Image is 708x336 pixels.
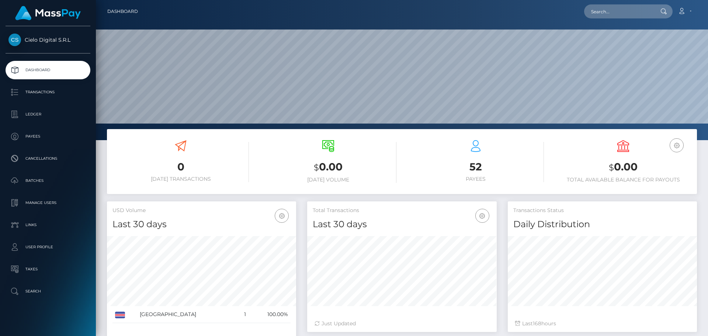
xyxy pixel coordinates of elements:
span: Cielo Digital S.R.L [6,37,90,43]
small: $ [314,162,319,173]
h4: Last 30 days [313,218,491,231]
td: [GEOGRAPHIC_DATA] [137,306,237,323]
img: Cielo Digital S.R.L [8,34,21,46]
h6: [DATE] Volume [260,177,396,183]
h6: Payees [407,176,544,182]
h3: 52 [407,160,544,174]
p: Cancellations [8,153,87,164]
h4: Last 30 days [112,218,291,231]
a: Transactions [6,83,90,101]
h5: Transactions Status [513,207,691,214]
td: 1 [237,306,249,323]
a: Payees [6,127,90,146]
p: Search [8,286,87,297]
h3: 0.00 [555,160,691,175]
p: Dashboard [8,65,87,76]
a: Dashboard [107,4,138,19]
a: Cancellations [6,149,90,168]
h5: Total Transactions [313,207,491,214]
h3: 0 [112,160,249,174]
h6: [DATE] Transactions [112,176,249,182]
input: Search... [584,4,653,18]
img: CR.png [115,312,125,318]
p: Manage Users [8,197,87,208]
a: User Profile [6,238,90,256]
div: Just Updated [315,320,489,328]
p: Links [8,219,87,231]
span: 168 [533,320,541,327]
p: Ledger [8,109,87,120]
a: Manage Users [6,194,90,212]
p: User Profile [8,242,87,253]
h4: Daily Distribution [513,218,691,231]
h3: 0.00 [260,160,396,175]
p: Batches [8,175,87,186]
div: Last hours [515,320,690,328]
h5: USD Volume [112,207,291,214]
a: Batches [6,172,90,190]
a: Taxes [6,260,90,278]
p: Payees [8,131,87,142]
td: 100.00% [249,306,291,323]
a: Search [6,282,90,301]
small: $ [609,162,614,173]
img: MassPay Logo [15,6,81,20]
h6: Total Available Balance for Payouts [555,177,691,183]
a: Links [6,216,90,234]
p: Transactions [8,87,87,98]
p: Taxes [8,264,87,275]
a: Dashboard [6,61,90,79]
a: Ledger [6,105,90,124]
